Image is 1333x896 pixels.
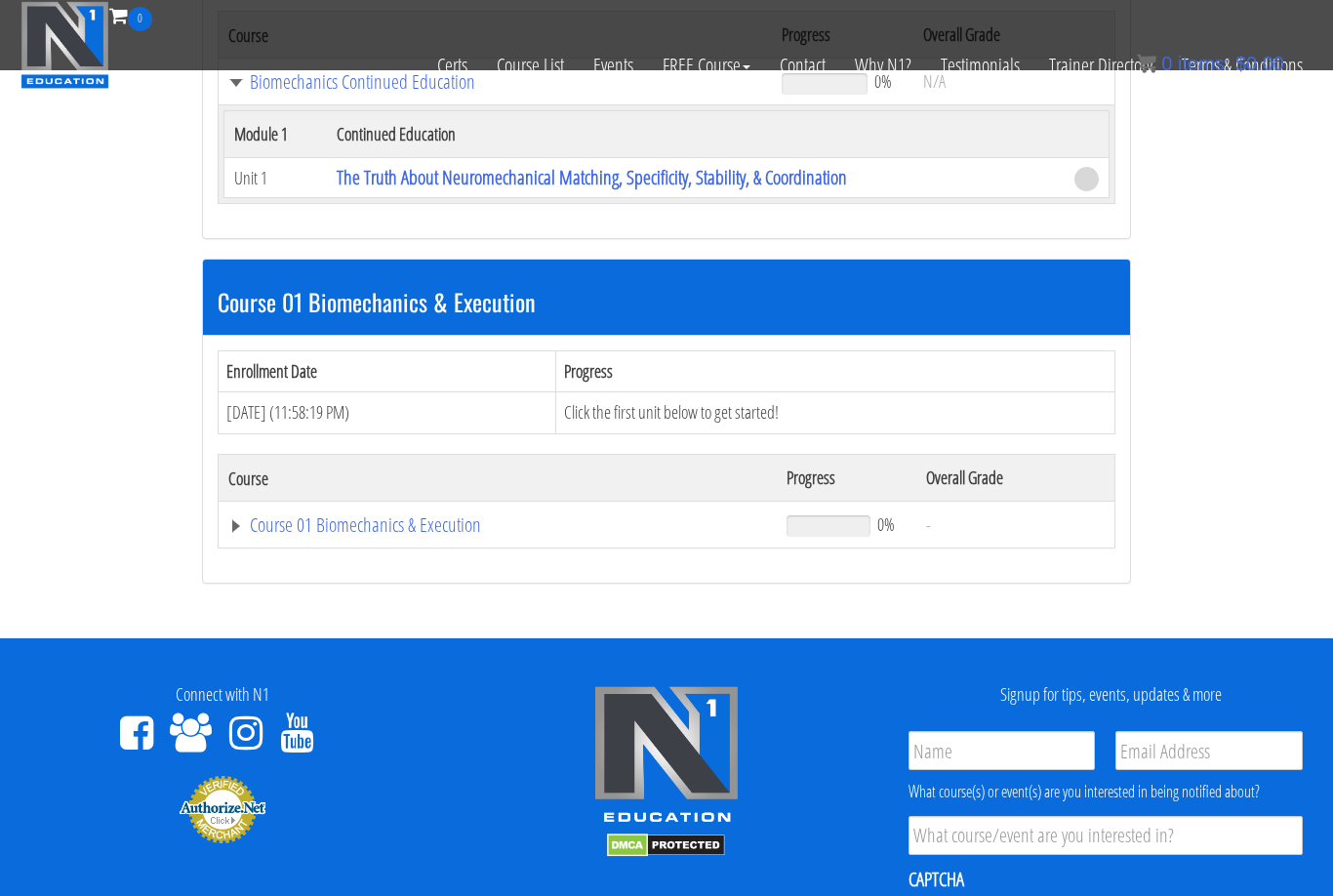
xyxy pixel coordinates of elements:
[909,816,1303,855] input: What course/event are you interested in?
[593,685,740,830] img: n1-edu-logo
[909,780,1303,803] div: What course(s) or event(s) are you interested in being notified about?
[1178,53,1230,74] span: items:
[219,392,556,434] td: [DATE] (11:58:19 PM)
[423,31,482,100] a: Certs
[1167,31,1317,100] a: Terms & Conditions
[219,455,777,502] th: Course
[579,31,648,100] a: Events
[109,2,152,28] a: 0
[777,455,916,502] th: Progress
[1137,54,1156,73] img: icon11.png
[20,1,109,89] img: n1-education
[916,455,1115,502] th: Overall Grade
[840,31,926,100] a: Why N1?
[218,289,1115,314] h3: Course 01 Biomechanics & Execution
[607,834,725,857] img: DMCA.com Protection Status
[224,158,327,198] td: Unit 1
[916,502,1115,549] td: -
[337,164,847,190] a: The Truth About Neuromechanical Matching, Specificity, Stability, & Coordination
[1235,53,1246,74] span: $
[765,31,840,100] a: Contact
[904,685,1318,705] h4: Signup for tips, events, updates & more
[15,685,429,705] h4: Connect with N1
[327,111,1065,158] th: Continued Education
[224,111,327,158] th: Module 1
[877,513,895,535] span: 0%
[555,392,1114,434] td: Click the first unit below to get started!
[1115,731,1303,770] input: Email Address
[909,731,1096,770] input: Name
[555,350,1114,392] th: Progress
[1235,53,1284,74] bdi: 0.00
[128,7,152,31] span: 0
[482,31,579,100] a: Course List
[219,350,556,392] th: Enrollment Date
[1161,53,1172,74] span: 0
[926,31,1034,100] a: Testimonials
[1034,31,1167,100] a: Trainer Directory
[1137,53,1284,74] a: 0 items: $0.00
[179,774,266,844] img: Authorize.Net Merchant - Click to Verify
[909,867,964,892] label: CAPTCHA
[228,515,767,535] a: Course 01 Biomechanics & Execution
[648,31,765,100] a: FREE Course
